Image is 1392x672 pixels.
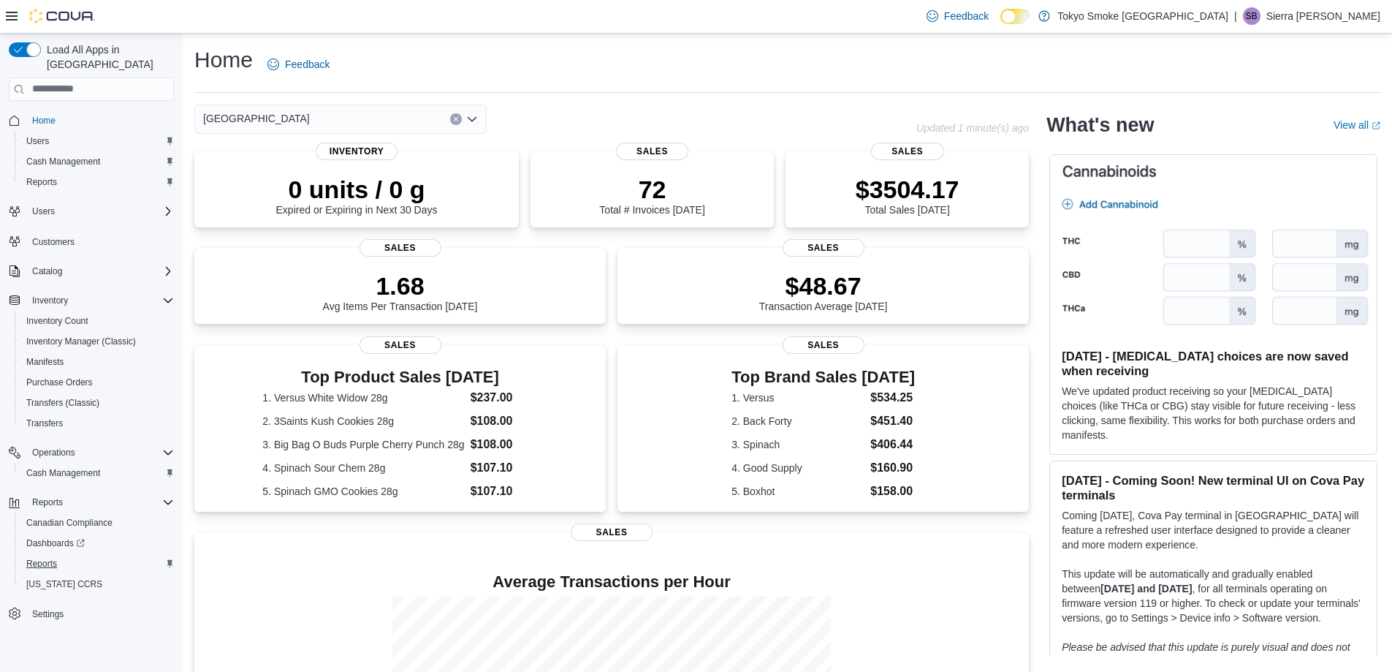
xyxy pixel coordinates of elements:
button: Transfers (Classic) [15,393,180,413]
button: Reports [26,494,69,511]
span: Sales [616,143,689,160]
a: Canadian Compliance [20,514,118,532]
dt: 1. Versus White Widow 28g [262,390,464,405]
button: Canadian Compliance [15,513,180,533]
a: View allExternal link [1334,119,1380,131]
span: Reports [26,558,57,570]
span: Load All Apps in [GEOGRAPHIC_DATA] [41,42,174,72]
span: Users [26,203,174,220]
img: Cova [29,9,95,23]
span: Reports [32,497,63,508]
a: Inventory Manager (Classic) [20,333,142,350]
button: Operations [26,444,81,461]
div: Avg Items Per Transaction [DATE] [323,271,478,312]
span: SB [1246,7,1258,25]
span: Canadian Compliance [26,517,113,529]
button: Catalog [3,261,180,282]
span: Reports [20,173,174,191]
button: Inventory Manager (Classic) [15,331,180,352]
button: Reports [3,492,180,513]
nav: Complex example [9,104,174,662]
button: Open list of options [466,113,478,125]
a: Home [26,112,61,129]
p: 1.68 [323,271,478,301]
dt: 4. Good Supply [731,461,864,475]
strong: [DATE] and [DATE] [1100,583,1192,594]
a: Inventory Count [20,312,94,330]
dd: $534.25 [870,389,915,407]
span: Sales [783,336,864,354]
span: Sales [871,143,944,160]
span: Users [26,135,49,147]
span: Transfers [20,415,174,432]
em: Please be advised that this update is purely visual and does not impact payment functionality. [1062,641,1350,668]
a: Feedback [262,50,335,79]
a: Purchase Orders [20,374,99,391]
button: Users [3,201,180,222]
a: Customers [26,233,80,251]
a: Feedback [921,1,994,31]
span: Transfers (Classic) [20,394,174,412]
button: Cash Management [15,151,180,172]
span: Purchase Orders [20,374,174,391]
span: Customers [32,236,75,248]
p: 0 units / 0 g [276,175,438,204]
span: Inventory [32,295,68,306]
span: Sales [571,524,653,541]
button: Cash Management [15,463,180,483]
span: Home [32,115,56,127]
span: Manifests [20,353,174,371]
dt: 5. Spinach GMO Cookies 28g [262,484,464,499]
p: Tokyo Smoke [GEOGRAPHIC_DATA] [1057,7,1228,25]
span: Cash Management [26,467,100,479]
span: Inventory Count [26,315,88,327]
h2: What's new [1046,113,1154,137]
button: Catalog [26,263,68,280]
a: [US_STATE] CCRS [20,575,108,593]
dt: 1. Versus [731,390,864,405]
span: Feedback [285,57,330,72]
a: Reports [20,555,63,573]
a: Cash Management [20,153,106,170]
p: | [1234,7,1237,25]
a: Reports [20,173,63,191]
div: Expired or Expiring in Next 30 Days [276,175,438,216]
span: Users [32,205,55,217]
dd: $107.10 [471,459,538,477]
h1: Home [194,45,253,75]
span: Reports [20,555,174,573]
span: Customers [26,232,174,250]
button: Manifests [15,352,180,372]
span: [GEOGRAPHIC_DATA] [203,110,310,127]
button: Settings [3,603,180,624]
span: [US_STATE] CCRS [26,578,102,590]
button: Clear input [450,113,462,125]
button: Reports [15,172,180,192]
button: Customers [3,230,180,252]
dd: $406.44 [870,436,915,453]
dt: 5. Boxhot [731,484,864,499]
p: Updated 1 minute(s) ago [916,122,1029,134]
button: Reports [15,554,180,574]
p: 72 [599,175,704,204]
button: Inventory Count [15,311,180,331]
a: Cash Management [20,464,106,482]
button: Home [3,110,180,131]
span: Transfers (Classic) [26,397,99,409]
svg: External link [1372,121,1380,130]
dt: 2. 3Saints Kush Cookies 28g [262,414,464,429]
span: Sales [783,239,864,257]
span: Canadian Compliance [20,514,174,532]
a: Manifests [20,353,69,371]
span: Inventory Count [20,312,174,330]
h3: Top Product Sales [DATE] [262,369,537,386]
dd: $107.10 [471,483,538,500]
span: Settings [32,608,64,620]
button: Purchase Orders [15,372,180,393]
span: Dashboards [26,537,85,549]
h4: Average Transactions per Hour [206,573,1017,591]
p: Sierra [PERSON_NAME] [1266,7,1380,25]
h3: [DATE] - [MEDICAL_DATA] choices are now saved when receiving [1062,349,1365,378]
p: We've updated product receiving so your [MEDICAL_DATA] choices (like THCa or CBG) stay visible fo... [1062,384,1365,442]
